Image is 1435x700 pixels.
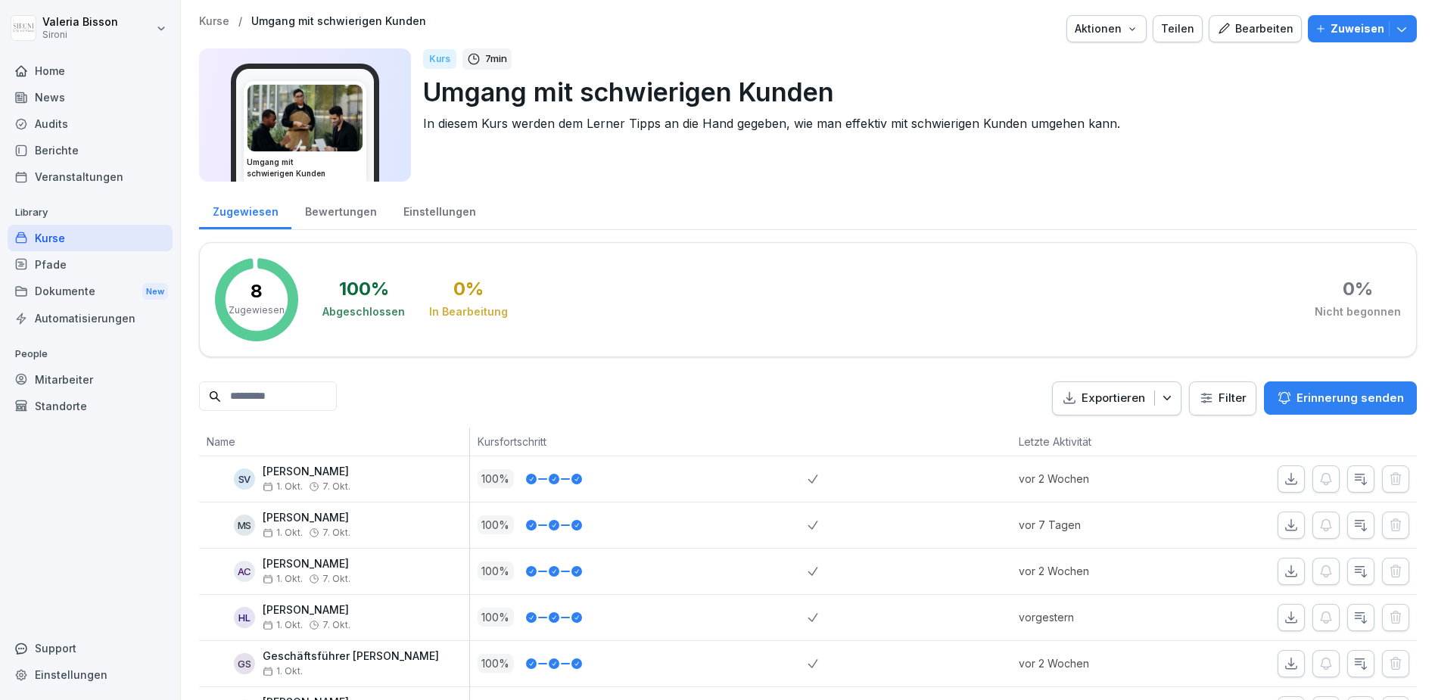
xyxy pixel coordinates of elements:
[1052,381,1181,415] button: Exportieren
[263,527,303,538] span: 1. Okt.
[1066,15,1147,42] button: Aktionen
[485,51,507,67] p: 7 min
[234,468,255,490] div: SV
[263,620,303,630] span: 1. Okt.
[234,515,255,536] div: MS
[234,607,255,628] div: HL
[1075,20,1138,37] div: Aktionen
[8,278,173,306] a: DokumenteNew
[8,58,173,84] a: Home
[322,574,350,584] span: 7. Okt.
[478,434,801,450] p: Kursfortschritt
[478,469,514,488] p: 100 %
[1315,304,1401,319] div: Nicht begonnen
[1161,20,1194,37] div: Teilen
[322,527,350,538] span: 7. Okt.
[1199,390,1247,406] div: Filter
[1153,15,1203,42] button: Teilen
[238,15,242,28] p: /
[8,84,173,110] a: News
[8,305,173,331] a: Automatisierungen
[8,635,173,661] div: Support
[1296,390,1404,406] p: Erinnerung senden
[423,73,1405,111] p: Umgang mit schwierigen Kunden
[478,608,514,627] p: 100 %
[478,515,514,534] p: 100 %
[322,304,405,319] div: Abgeschlossen
[8,278,173,306] div: Dokumente
[1264,381,1417,415] button: Erinnerung senden
[1019,471,1180,487] p: vor 2 Wochen
[263,666,303,677] span: 1. Okt.
[1217,20,1293,37] div: Bearbeiten
[247,85,363,151] img: ibmq16c03v2u1873hyb2ubud.png
[1209,15,1302,42] button: Bearbeiten
[423,114,1405,132] p: In diesem Kurs werden dem Lerner Tipps an die Hand gegeben, wie man effektiv mit schwierigen Kund...
[263,604,350,617] p: [PERSON_NAME]
[322,481,350,492] span: 7. Okt.
[8,201,173,225] p: Library
[1019,609,1180,625] p: vorgestern
[339,280,389,298] div: 100 %
[1343,280,1373,298] div: 0 %
[229,303,285,317] p: Zugewiesen
[263,465,350,478] p: [PERSON_NAME]
[1019,434,1172,450] p: Letzte Aktivität
[1190,382,1256,415] button: Filter
[8,251,173,278] a: Pfade
[199,15,229,28] a: Kurse
[390,191,489,229] a: Einstellungen
[8,163,173,190] a: Veranstaltungen
[453,280,484,298] div: 0 %
[8,137,173,163] a: Berichte
[478,654,514,673] p: 100 %
[263,574,303,584] span: 1. Okt.
[8,393,173,419] a: Standorte
[429,304,508,319] div: In Bearbeitung
[263,558,350,571] p: [PERSON_NAME]
[1308,15,1417,42] button: Zuweisen
[263,650,439,663] p: Geschäftsführer [PERSON_NAME]
[8,225,173,251] a: Kurse
[478,562,514,580] p: 100 %
[322,620,350,630] span: 7. Okt.
[234,561,255,582] div: AC
[1019,563,1180,579] p: vor 2 Wochen
[1331,20,1384,37] p: Zuweisen
[8,661,173,688] a: Einstellungen
[207,434,462,450] p: Name
[42,16,118,29] p: Valeria Bisson
[234,653,255,674] div: GS
[247,157,363,179] h3: Umgang mit schwierigen Kunden
[1019,655,1180,671] p: vor 2 Wochen
[8,110,173,137] a: Audits
[142,283,168,300] div: New
[199,191,291,229] a: Zugewiesen
[251,15,426,28] a: Umgang mit schwierigen Kunden
[1082,390,1145,407] p: Exportieren
[263,481,303,492] span: 1. Okt.
[8,366,173,393] a: Mitarbeiter
[1019,517,1180,533] p: vor 7 Tagen
[423,49,456,69] div: Kurs
[291,191,390,229] a: Bewertungen
[263,512,350,524] p: [PERSON_NAME]
[8,342,173,366] p: People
